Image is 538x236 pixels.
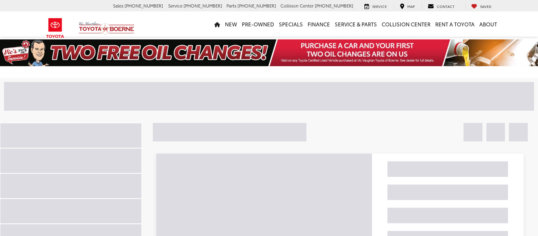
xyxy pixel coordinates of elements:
span: Collision Center [280,2,314,9]
span: [PHONE_NUMBER] [237,2,276,9]
span: Map [407,4,415,9]
span: [PHONE_NUMBER] [124,2,163,9]
span: Service [372,4,387,9]
a: Finance [305,11,332,37]
span: Contact [437,4,455,9]
img: Toyota [41,15,70,41]
a: New [223,11,239,37]
a: About [477,11,499,37]
a: Pre-Owned [239,11,276,37]
a: Home [212,11,223,37]
a: Rent a Toyota [433,11,477,37]
span: Parts [226,2,236,9]
img: Vic Vaughan Toyota of Boerne [78,21,135,35]
a: Specials [276,11,305,37]
span: Service [168,2,182,9]
a: Service & Parts: Opens in a new tab [332,11,379,37]
a: Map [394,3,421,9]
a: Service [358,3,393,9]
span: [PHONE_NUMBER] [315,2,353,9]
span: Sales [113,2,123,9]
span: [PHONE_NUMBER] [184,2,222,9]
span: Saved [480,4,492,9]
a: My Saved Vehicles [465,3,497,9]
a: Contact [422,3,460,9]
a: Collision Center [379,11,433,37]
